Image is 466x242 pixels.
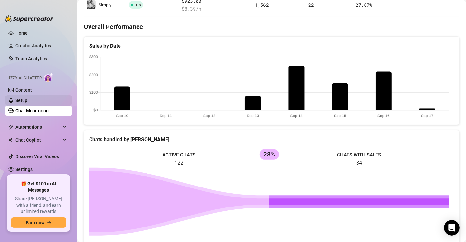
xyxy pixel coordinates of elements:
[15,122,61,132] span: Automations
[15,41,67,51] a: Creator Analytics
[89,42,454,50] div: Sales by Date
[15,98,27,103] a: Setup
[136,3,141,7] span: On
[15,154,59,159] a: Discover Viral Videos
[11,181,66,193] span: 🎁 Get $100 in AI Messages
[89,136,454,144] div: Chats handled by [PERSON_NAME]
[26,220,44,225] span: Earn now
[9,75,42,81] span: Izzy AI Chatter
[47,220,52,225] span: arrow-right
[99,2,112,7] span: Simply
[44,73,54,82] img: AI Chatter
[15,30,28,35] a: Home
[255,2,269,8] span: 1,562
[11,196,66,215] span: Share [PERSON_NAME] with a friend, and earn unlimited rewards
[5,15,53,22] img: logo-BBDzfeDw.svg
[8,138,13,142] img: Chat Copilot
[15,108,49,113] a: Chat Monitoring
[444,220,460,236] div: Open Intercom Messenger
[87,0,96,9] img: Simply
[8,125,14,130] span: thunderbolt
[15,135,61,145] span: Chat Copilot
[15,87,32,93] a: Content
[305,2,314,8] span: 122
[182,5,250,13] span: $ 8.39 /h
[356,2,372,8] span: 27.87 %
[15,56,47,61] a: Team Analytics
[15,167,33,172] a: Settings
[11,217,66,228] button: Earn nowarrow-right
[84,22,460,31] h4: Overall Performance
